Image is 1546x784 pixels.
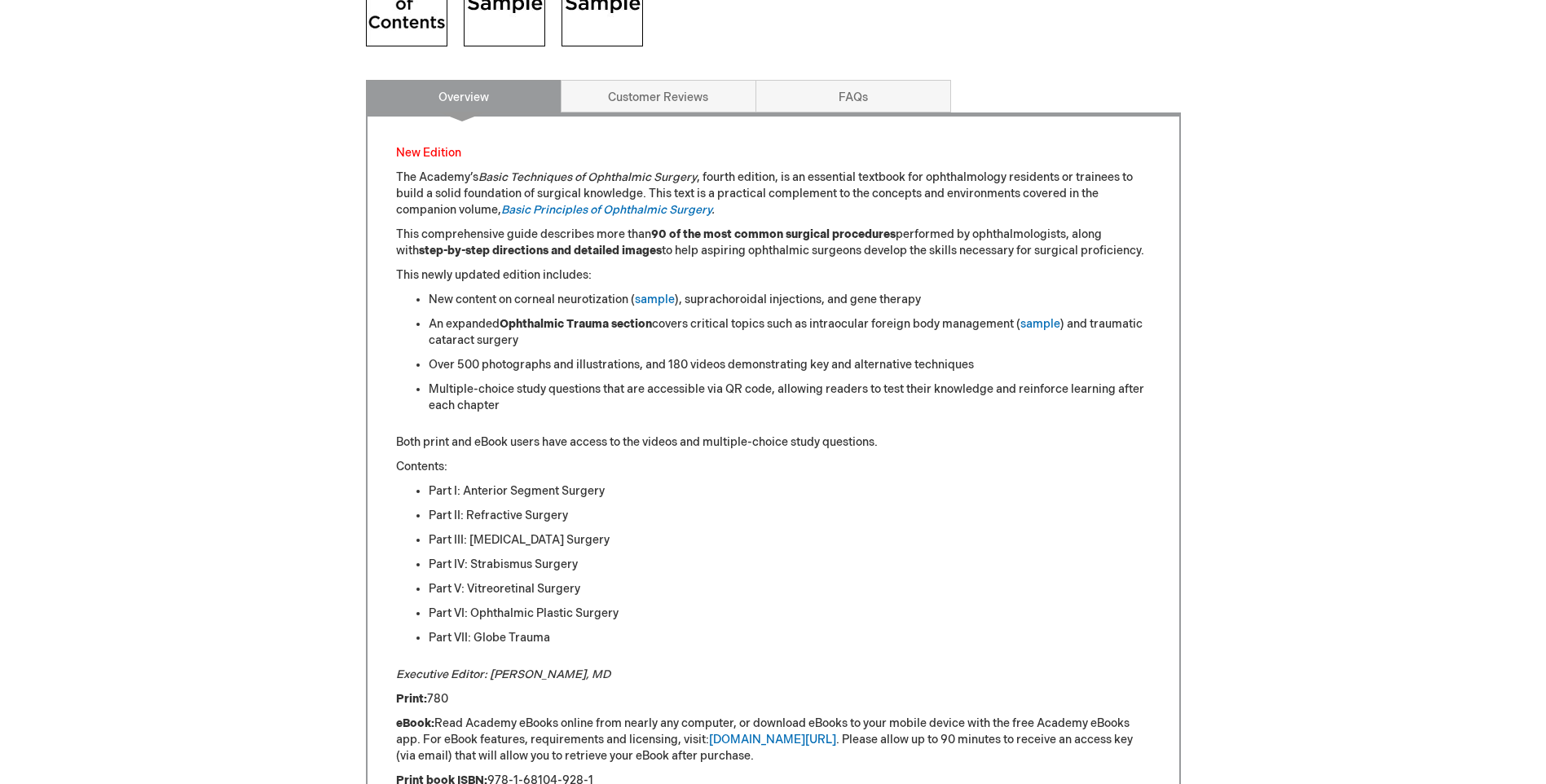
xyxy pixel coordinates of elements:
li: Part V: Vitreoretinal Surgery [429,581,1151,597]
p: Both print and eBook users have access to the videos and multiple-choice study questions. [396,434,1151,451]
a: sample [635,293,675,306]
li: Part IV: Strabismus Surgery [429,557,1151,573]
a: FAQs [755,80,951,112]
p: This newly updated edition includes: [396,267,1151,284]
li: Part III: [MEDICAL_DATA] Surgery [429,532,1151,548]
a: Basic Principles of Ophthalmic Surgery [501,203,711,217]
strong: Ophthalmic Trauma section [500,317,652,331]
a: sample [1020,317,1060,331]
li: Over 500 photographs and illustrations, and 180 videos demonstrating key and alternative techniques [429,357,1151,373]
strong: eBook: [396,716,434,730]
li: New content on corneal neurotization ( ), suprachoroidal injections, and gene therapy [429,292,1151,308]
a: Customer Reviews [561,80,756,112]
p: This comprehensive guide describes more than performed by ophthalmologists, along with to help as... [396,227,1151,259]
p: 780 [396,691,1151,707]
em: Executive Editor: [PERSON_NAME], MD [396,667,610,681]
p: Read Academy eBooks online from nearly any computer, or download eBooks to your mobile device wit... [396,716,1151,764]
p: Contents: [396,459,1151,475]
a: Overview [366,80,562,112]
li: Multiple-choice study questions that are accessible via QR code, allowing readers to test their k... [429,381,1151,414]
li: Part II: Refractive Surgery [429,508,1151,524]
strong: 90 of the most common surgical procedures [651,227,896,241]
em: . [501,203,715,217]
p: The Academy’s , fourth edition, is an essential textbook for ophthalmology residents or trainees ... [396,170,1151,218]
em: Basic Techniques of Ophthalmic Surgery [478,170,697,184]
li: Part VI: Ophthalmic Plastic Surgery [429,606,1151,622]
font: New Edition [396,146,461,160]
strong: step-by-step directions and detailed images [419,244,662,258]
li: Part VII: Globe Trauma [429,630,1151,646]
strong: Print: [396,692,427,706]
a: [DOMAIN_NAME][URL] [709,733,836,747]
li: An expanded covers critical topics such as intraocular foreign body management ( ) and traumatic ... [429,316,1151,349]
li: Part I: Anterior Segment Surgery [429,483,1151,500]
